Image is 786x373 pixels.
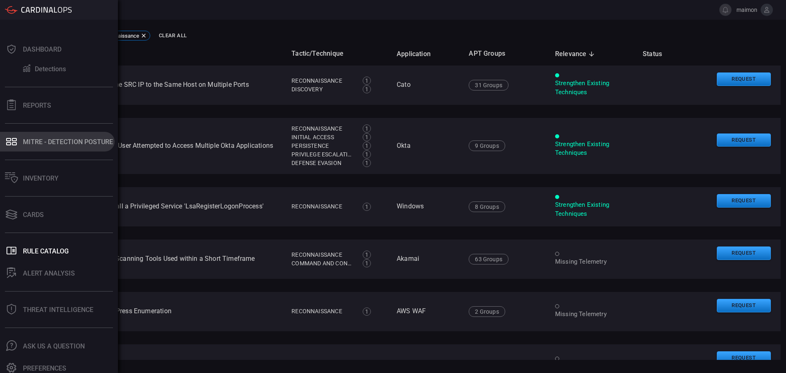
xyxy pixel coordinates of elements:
[717,194,771,208] button: Request
[363,251,371,259] div: 1
[469,306,505,317] div: 2 Groups
[23,306,93,314] div: Threat Intelligence
[291,359,354,368] div: Reconnaissance
[717,133,771,147] button: Request
[291,202,354,211] div: Reconnaissance
[23,138,113,146] div: MITRE - Detection Posture
[363,259,371,267] div: 1
[469,201,505,212] div: 8 Groups
[363,203,371,211] div: 1
[363,77,371,85] div: 1
[643,49,673,59] span: Status
[23,102,51,109] div: Reports
[363,85,371,93] div: 1
[363,133,371,141] div: 1
[291,124,354,133] div: Reconnaissance
[291,77,354,85] div: Reconnaissance
[462,42,548,66] th: APT Groups
[363,360,371,368] div: 1
[291,142,354,150] div: Persistence
[33,118,285,174] td: Okta - Same Unauthorized User Attempted to Access Multiple Okta Applications
[23,269,75,277] div: ALERT ANALYSIS
[469,254,508,264] div: 63 Groups
[291,85,354,94] div: Discovery
[23,247,69,255] div: Rule Catalog
[469,80,508,90] div: 31 Groups
[390,187,462,226] td: Windows
[363,159,371,167] div: 1
[285,42,390,66] th: Tactic/Technique
[100,33,139,39] span: Reconnaissance
[555,258,630,266] div: Missing Telemetry
[291,259,354,268] div: Command and Control
[555,79,630,97] div: Strengthen Existing Techniques
[291,251,354,259] div: Reconnaissance
[23,364,66,372] div: Preferences
[157,29,189,42] button: Clear All
[397,49,441,59] span: Application
[363,142,371,150] div: 1
[555,201,630,218] div: Strengthen Existing Techniques
[555,140,630,158] div: Strengthen Existing Techniques
[23,342,85,350] div: Ask Us A Question
[291,307,354,316] div: Reconnaissance
[390,118,462,174] td: Okta
[33,66,285,105] td: Cato - Port Scanning - Same SRC IP to the Same Host on Multiple Ports
[390,240,462,279] td: Akamai
[291,150,354,159] div: Privilege Escalation
[717,72,771,86] button: Request
[555,310,630,319] div: Missing Telemetry
[717,299,771,312] button: Request
[390,292,462,331] td: AWS WAF
[35,65,66,73] div: Detections
[469,140,505,151] div: 9 Groups
[291,133,354,142] div: Initial Access
[33,292,285,331] td: AWS WAF - Possible WordPress Enumeration
[735,7,757,13] span: maimon
[363,124,371,133] div: 1
[363,307,371,316] div: 1
[33,240,285,279] td: Akamai - High Amount of Scanning Tools Used within a Short Timeframe
[33,187,285,226] td: Windows - User Couldn't Call a Privileged Service 'LsaRegisterLogonProcess'
[717,246,771,260] button: Request
[363,150,371,158] div: 1
[23,45,61,53] div: Dashboard
[717,351,771,365] button: Request
[23,174,59,182] div: Inventory
[555,49,597,59] span: Relevance
[291,159,354,167] div: Defense Evasion
[390,66,462,105] td: Cato
[23,211,44,219] div: Cards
